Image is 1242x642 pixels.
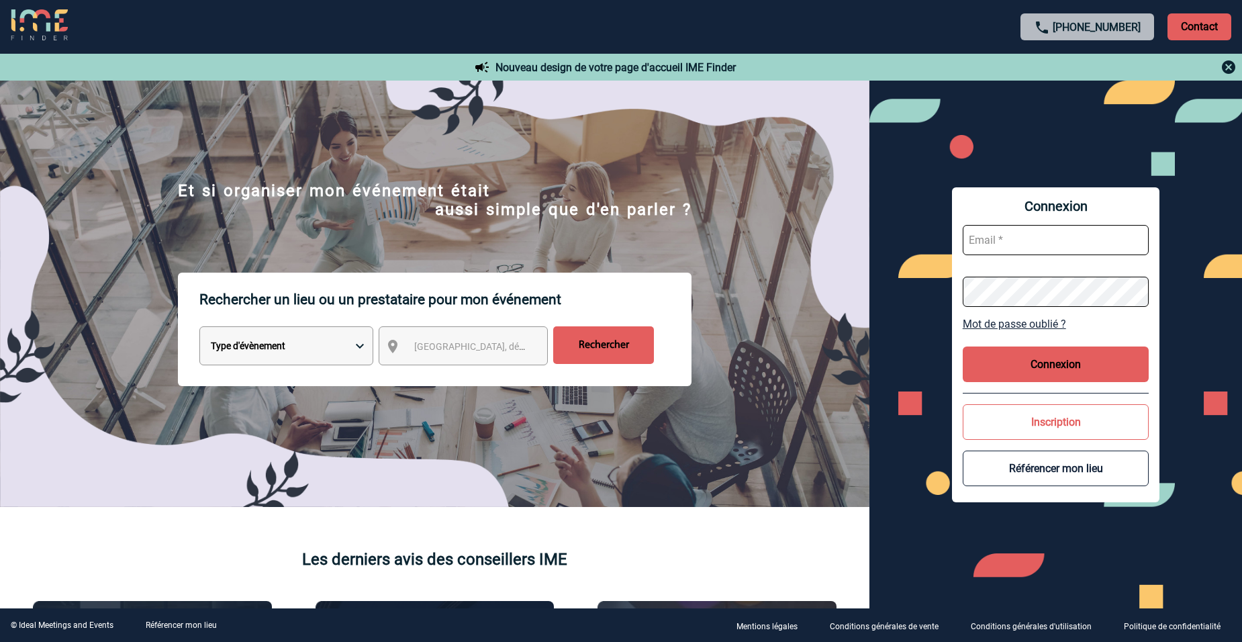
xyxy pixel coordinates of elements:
button: Référencer mon lieu [963,451,1149,486]
p: Rechercher un lieu ou un prestataire pour mon événement [199,273,691,326]
span: [GEOGRAPHIC_DATA], département, région... [414,341,601,352]
a: Référencer mon lieu [146,621,217,630]
p: Conditions générales de vente [830,622,939,631]
a: Mentions légales [726,619,819,632]
img: call-24-px.png [1034,19,1050,36]
a: Conditions générales d'utilisation [960,619,1113,632]
input: Rechercher [553,326,654,364]
p: Contact [1167,13,1231,40]
p: Conditions générales d'utilisation [971,622,1092,631]
input: Email * [963,225,1149,255]
button: Connexion [963,347,1149,382]
p: Mentions légales [736,622,798,631]
a: [PHONE_NUMBER] [1053,21,1141,34]
a: Conditions générales de vente [819,619,960,632]
button: Inscription [963,404,1149,440]
p: Politique de confidentialité [1124,622,1221,631]
a: Mot de passe oublié ? [963,318,1149,330]
div: © Ideal Meetings and Events [11,621,113,630]
a: Politique de confidentialité [1113,619,1242,632]
span: Connexion [963,198,1149,214]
